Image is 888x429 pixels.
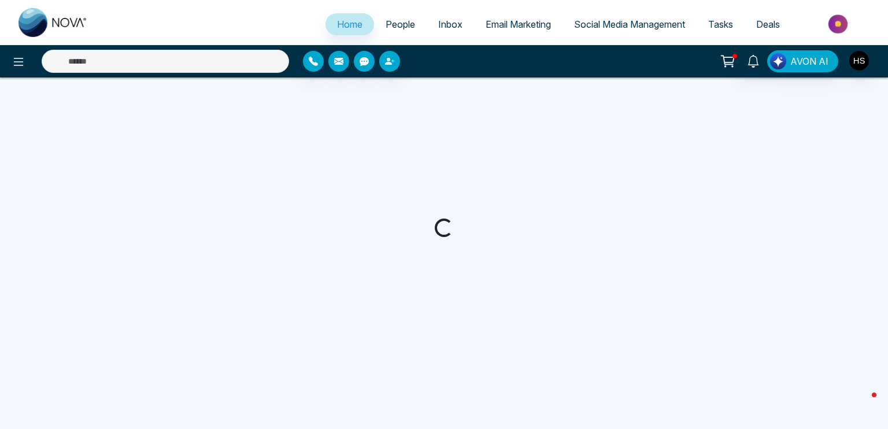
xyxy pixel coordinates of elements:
[756,19,780,30] span: Deals
[849,51,869,71] img: User Avatar
[563,13,697,35] a: Social Media Management
[849,390,876,417] iframe: Intercom live chat
[386,19,415,30] span: People
[574,19,685,30] span: Social Media Management
[427,13,474,35] a: Inbox
[790,54,828,68] span: AVON AI
[374,13,427,35] a: People
[325,13,374,35] a: Home
[770,53,786,69] img: Lead Flow
[474,13,563,35] a: Email Marketing
[797,11,881,37] img: Market-place.gif
[767,50,838,72] button: AVON AI
[697,13,745,35] a: Tasks
[708,19,733,30] span: Tasks
[438,19,462,30] span: Inbox
[337,19,362,30] span: Home
[18,8,88,37] img: Nova CRM Logo
[745,13,791,35] a: Deals
[486,19,551,30] span: Email Marketing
